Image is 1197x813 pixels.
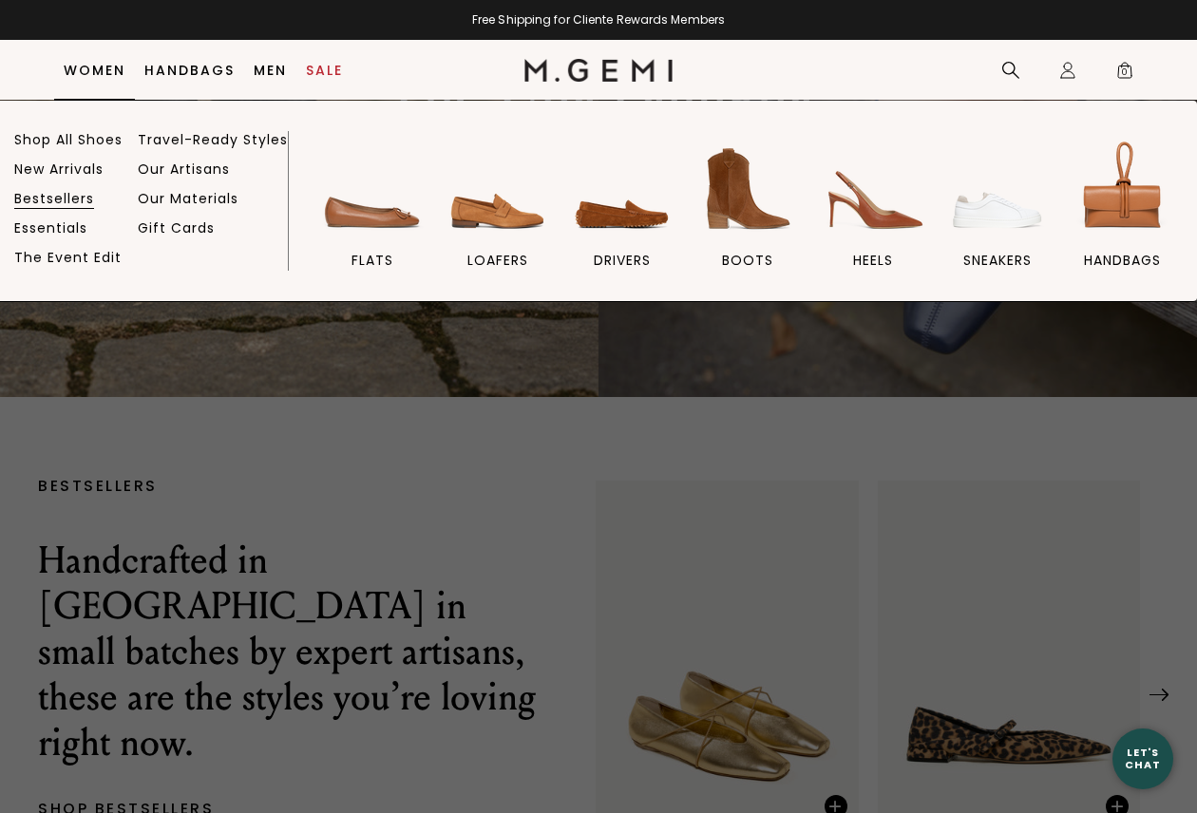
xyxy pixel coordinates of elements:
span: drivers [594,252,651,269]
span: sneakers [963,252,1032,269]
span: BOOTS [722,252,773,269]
img: sneakers [944,136,1051,242]
a: Sale [306,63,343,78]
a: Travel-Ready Styles [138,131,288,148]
a: BOOTS [688,136,808,301]
a: Essentials [14,219,87,236]
span: flats [351,252,393,269]
span: handbags [1084,252,1161,269]
a: heels [812,136,933,301]
a: handbags [1062,136,1183,301]
a: Men [254,63,287,78]
img: drivers [569,136,675,242]
a: Bestsellers [14,190,94,207]
a: The Event Edit [14,249,122,266]
span: loafers [467,252,528,269]
div: Let's Chat [1112,747,1173,770]
img: heels [820,136,926,242]
img: flats [319,136,426,242]
a: sneakers [938,136,1058,301]
img: loafers [445,136,551,242]
a: Gift Cards [138,219,215,236]
a: Shop All Shoes [14,131,123,148]
span: heels [853,252,893,269]
a: Our Artisans [138,161,230,178]
a: Our Materials [138,190,238,207]
img: BOOTS [694,136,801,242]
span: 0 [1115,65,1134,84]
a: New Arrivals [14,161,104,178]
img: M.Gemi [524,59,674,82]
img: handbags [1070,136,1176,242]
a: drivers [562,136,683,301]
a: flats [313,136,433,301]
a: Handbags [144,63,235,78]
a: loafers [438,136,559,301]
a: Women [64,63,125,78]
